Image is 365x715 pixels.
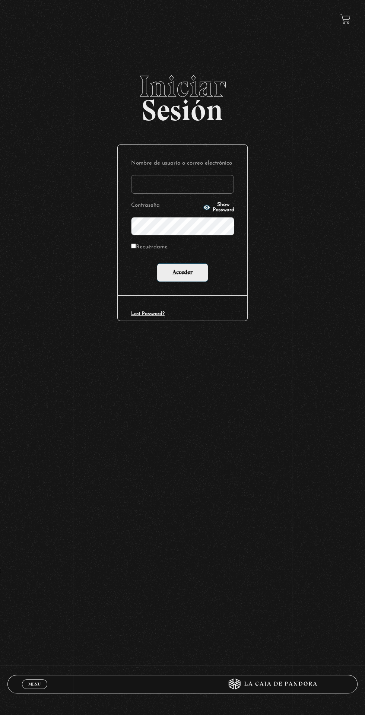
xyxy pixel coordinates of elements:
[131,244,136,248] input: Recuérdame
[213,202,234,213] span: Show Password
[131,242,168,253] label: Recuérdame
[7,71,358,101] span: Iniciar
[157,263,208,282] input: Acceder
[203,202,234,213] button: Show Password
[7,71,358,119] h2: Sesión
[131,311,165,316] a: Lost Password?
[131,200,201,211] label: Contraseña
[340,14,350,24] a: View your shopping cart
[131,158,234,169] label: Nombre de usuario o correo electrónico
